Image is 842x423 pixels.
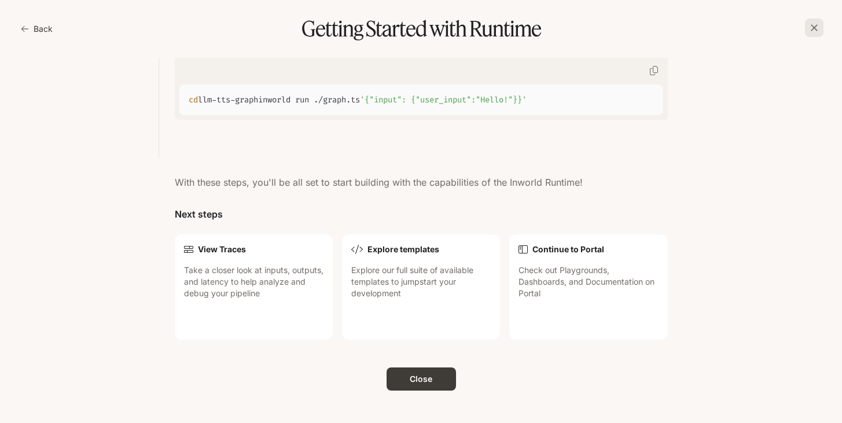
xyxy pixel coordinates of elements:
button: Back [19,17,57,41]
h6: View Traces [198,244,246,255]
a: Explore templatesExplore our full suite of available templates to jumpstart your development [342,234,500,340]
p: Check out Playgrounds, Dashboards, and Documentation on Portal [519,264,658,299]
span: '{"input": {"user_input":"Hello!"}}' [360,94,527,105]
button: Close [387,367,456,391]
a: Continue to PortalCheck out Playgrounds, Dashboards, and Documentation on Portal [509,234,667,340]
p: With these steps, you'll be all set to start building with the capabilities of the Inworld Runtime! [175,175,668,189]
span: cd [189,94,198,105]
p: Take a closer look at inputs, outputs, and latency to help analyze and debug your pipeline [184,264,323,299]
h6: Explore templates [367,244,439,255]
h5: Next steps [175,208,668,220]
p: Explore our full suite of available templates to jumpstart your development [351,264,491,299]
button: Copy [645,61,663,80]
h1: Getting Started with Runtime [19,19,823,39]
span: inworld run ./graph.ts [258,94,360,105]
a: View TracesTake a closer look at inputs, outputs, and latency to help analyze and debug your pipe... [175,234,333,340]
h6: Continue to Portal [532,244,604,255]
span: llm-tts-graph [198,94,258,105]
